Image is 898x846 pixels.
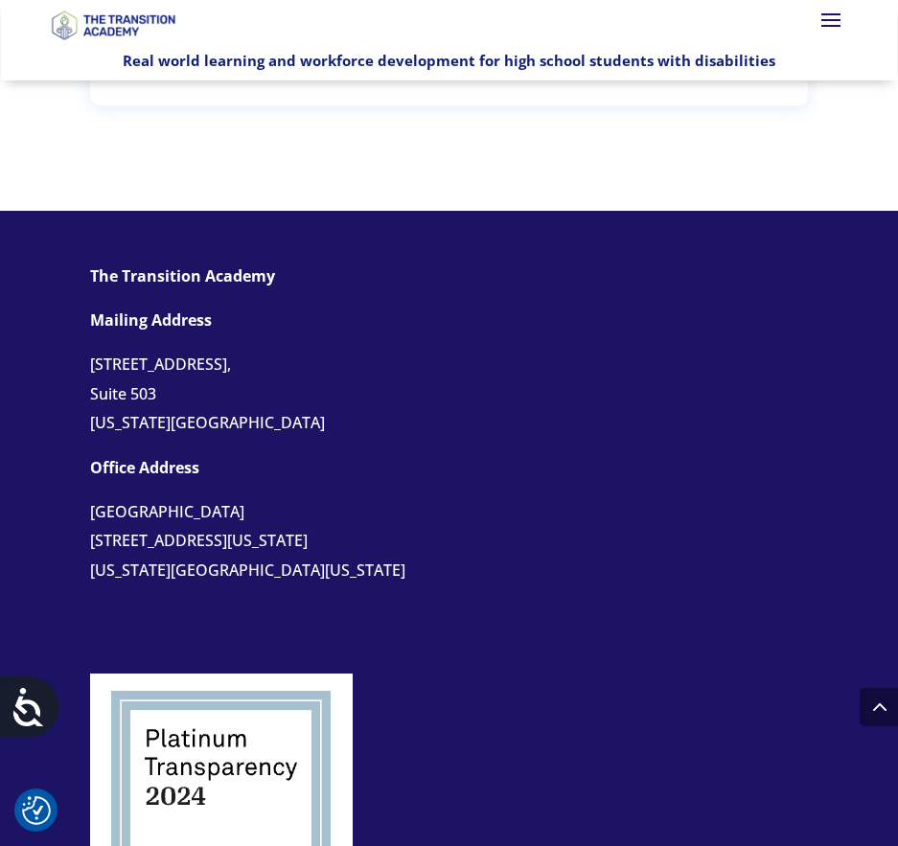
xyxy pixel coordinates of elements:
[22,796,51,825] button: Cookie Settings
[90,309,212,331] strong: Mailing Address
[123,51,775,70] span: Real world learning and workforce development for high school students with disabilities
[90,497,809,600] p: [GEOGRAPHIC_DATA] [US_STATE][GEOGRAPHIC_DATA][US_STATE]
[90,379,809,408] div: Suite 503
[90,408,809,437] div: [US_STATE][GEOGRAPHIC_DATA]
[46,33,180,51] a: Logo-Noticias
[90,350,809,378] div: [STREET_ADDRESS],
[22,796,51,825] img: Revisit consent button
[46,3,180,47] img: TTA Brand_TTA Primary Logo_Horizontal_Light BG
[90,530,308,551] span: [STREET_ADDRESS][US_STATE]
[90,265,275,286] strong: The Transition Academy
[90,457,199,478] strong: Office Address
